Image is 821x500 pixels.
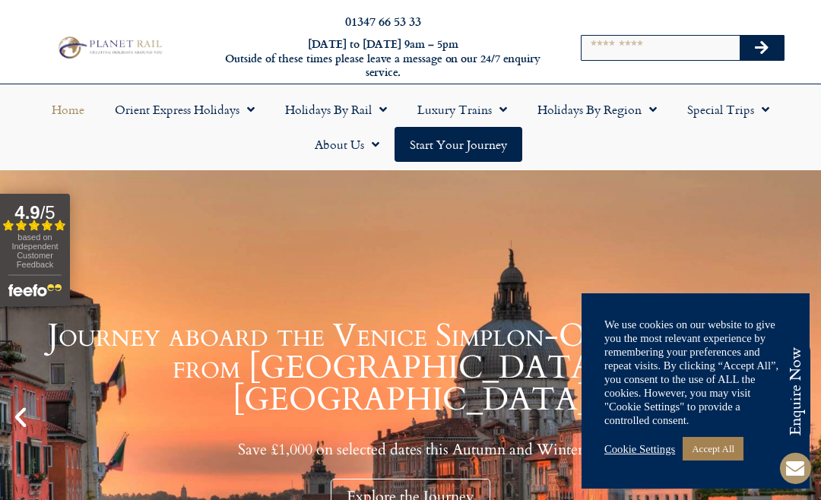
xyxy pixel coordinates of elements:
[100,92,270,127] a: Orient Express Holidays
[345,12,421,30] a: 01347 66 53 33
[402,92,522,127] a: Luxury Trains
[36,92,100,127] a: Home
[270,92,402,127] a: Holidays by Rail
[672,92,785,127] a: Special Trips
[522,92,672,127] a: Holidays by Region
[38,440,783,459] p: Save £1,000 on selected dates this Autumn and Winter
[300,127,395,162] a: About Us
[683,437,743,460] a: Accept All
[8,404,33,430] div: Previous slide
[223,37,544,80] h6: [DATE] to [DATE] 9am – 5pm Outside of these times please leave a message on our 24/7 enquiry serv...
[740,36,784,60] button: Search
[395,127,522,162] a: Start your Journey
[54,34,165,62] img: Planet Rail Train Holidays Logo
[604,442,675,456] a: Cookie Settings
[604,318,787,427] div: We use cookies on our website to give you the most relevant experience by remembering your prefer...
[8,92,813,162] nav: Menu
[38,320,783,416] h1: Journey aboard the Venice Simplon-Orient-Express from [GEOGRAPHIC_DATA] to [GEOGRAPHIC_DATA]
